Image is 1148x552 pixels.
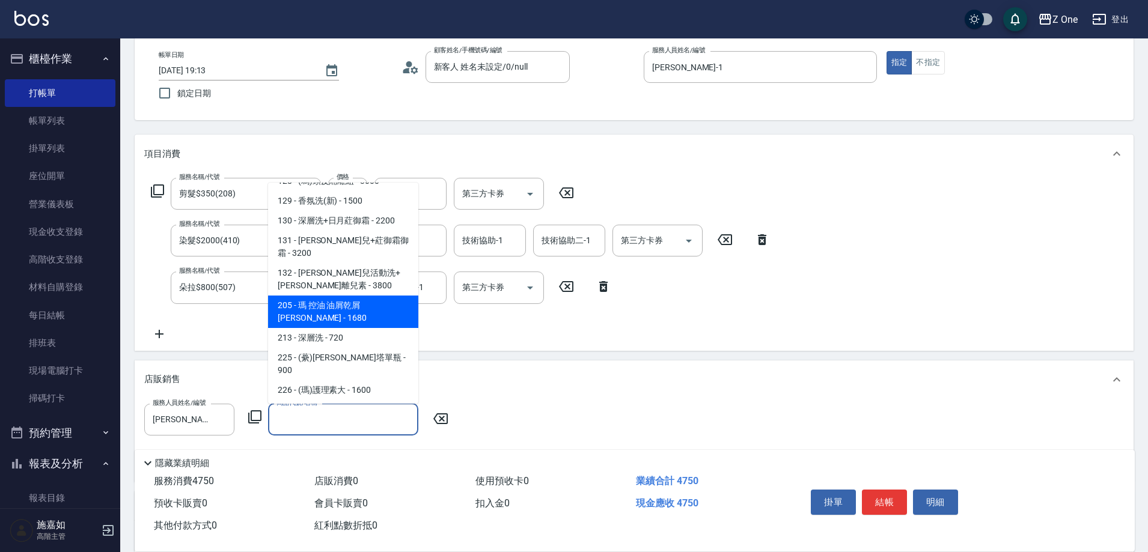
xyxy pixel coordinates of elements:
[179,219,219,228] label: 服務名稱/代號
[475,497,510,509] span: 扣入金 0
[811,490,856,515] button: 掛單
[159,61,313,80] input: YYYY/MM/DD hh:mm
[475,475,529,487] span: 使用預收卡 0
[144,373,180,386] p: 店販銷售
[652,46,705,55] label: 服務人員姓名/編號
[636,475,698,487] span: 業績合計 4750
[314,520,377,531] span: 紅利點數折抵 0
[862,490,907,515] button: 結帳
[5,190,115,218] a: 營業儀表板
[268,400,418,420] span: 301 - 深層洗+水細胞層洗 - 2000
[887,51,912,74] button: 指定
[317,56,346,85] button: Choose date, selected date is 2025-10-11
[135,135,1134,173] div: 項目消費
[154,475,214,487] span: 服務消費 4750
[5,302,115,329] a: 每日結帳
[5,246,115,273] a: 高階收支登錄
[337,172,349,181] label: 價格
[268,380,418,400] span: 226 - (瑪)護理素大 - 1600
[5,329,115,357] a: 排班表
[10,518,34,542] img: Person
[1003,7,1027,31] button: save
[144,148,180,160] p: 項目消費
[521,278,540,297] button: Open
[159,50,184,59] label: 帳單日期
[268,211,418,231] span: 130 - 深層洗+日月葒御霜 - 2200
[911,51,945,74] button: 不指定
[268,296,418,328] span: 205 - 瑪 控油 油屑乾屑 [PERSON_NAME] - 1680
[155,457,209,470] p: 隱藏業績明細
[521,184,540,204] button: Open
[37,519,98,531] h5: 施嘉如
[153,398,206,407] label: 服務人員姓名/編號
[314,497,368,509] span: 會員卡販賣 0
[179,266,219,275] label: 服務名稱/代號
[434,46,502,55] label: 顧客姓名/手機號碼/編號
[314,475,358,487] span: 店販消費 0
[636,497,698,509] span: 現金應收 4750
[679,231,698,250] button: Open
[5,218,115,246] a: 現金收支登錄
[179,172,219,181] label: 服務名稱/代號
[268,348,418,380] span: 225 - (虆)[PERSON_NAME]塔單瓶 - 900
[14,11,49,26] img: Logo
[268,231,418,263] span: 131 - [PERSON_NAME]兒+葒御霜御霜 - 3200
[37,531,98,542] p: 高階主管
[5,273,115,301] a: 材料自購登錄
[154,497,207,509] span: 預收卡販賣 0
[268,191,418,211] span: 129 - 香氛洗(新) - 1500
[276,398,317,407] label: 商品代號/名稱
[5,384,115,412] a: 掃碼打卡
[154,520,217,531] span: 其他付款方式 0
[5,417,115,449] button: 預約管理
[177,87,211,100] span: 鎖定日期
[5,484,115,512] a: 報表目錄
[268,328,418,348] span: 213 - 深層洗 - 720
[1052,12,1078,27] div: Z One
[5,448,115,479] button: 報表及分析
[268,263,418,296] span: 132 - [PERSON_NAME]兒活動洗+[PERSON_NAME]離兒素 - 3800
[1033,7,1082,32] button: Z One
[5,79,115,107] a: 打帳單
[913,490,958,515] button: 明細
[5,43,115,74] button: 櫃檯作業
[5,135,115,162] a: 掛單列表
[135,360,1134,399] div: 店販銷售
[5,357,115,384] a: 現場電腦打卡
[1087,8,1134,31] button: 登出
[5,162,115,190] a: 座位開單
[5,107,115,135] a: 帳單列表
